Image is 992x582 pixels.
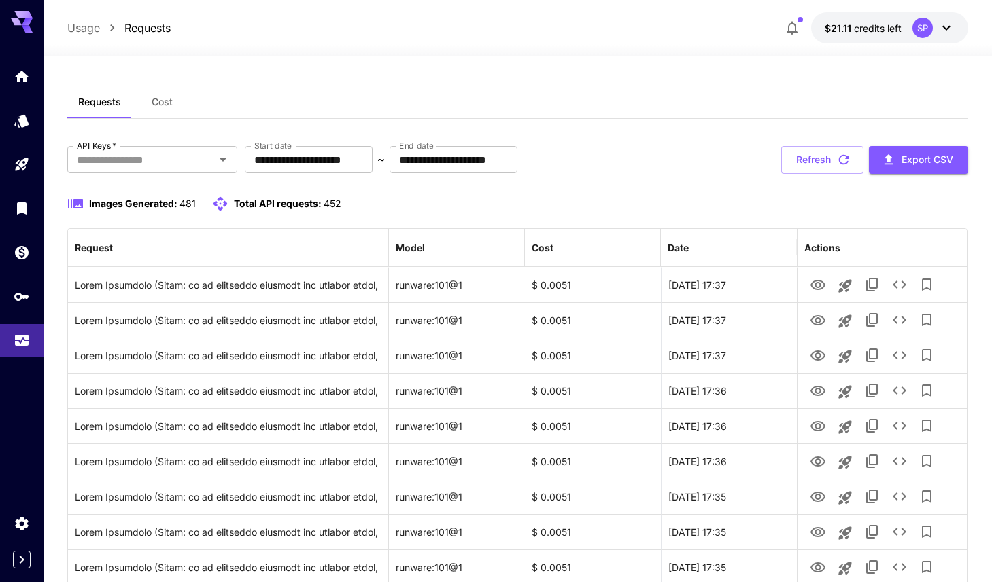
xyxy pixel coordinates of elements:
button: Copy TaskUUID [859,377,886,404]
button: See details [886,271,913,298]
button: Copy TaskUUID [859,483,886,510]
div: Click to copy prompt [75,444,381,479]
button: Refresh [781,146,863,174]
button: Add to library [913,342,940,369]
button: Add to library [913,518,940,545]
button: See details [886,412,913,439]
div: SP [912,18,933,38]
button: Add to library [913,483,940,510]
div: runware:101@1 [389,267,525,302]
button: Launch in playground [832,414,859,441]
div: Click to copy prompt [75,409,381,443]
button: Launch in playground [832,520,859,547]
div: 22 Aug, 2025 17:36 [661,373,797,408]
button: Add to library [913,412,940,439]
label: End date [399,140,433,151]
div: $ 0.0051 [525,479,661,514]
button: Copy TaskUUID [859,518,886,545]
div: Click to copy prompt [75,374,381,408]
button: View Image [804,412,832,439]
button: Copy TaskUUID [859,553,886,581]
div: $ 0.0051 [525,302,661,338]
div: Cost [532,242,553,253]
div: 22 Aug, 2025 17:36 [661,408,797,443]
button: Copy TaskUUID [859,271,886,298]
button: Add to library [913,306,940,333]
div: $ 0.0051 [525,443,661,479]
div: API Keys [14,288,30,305]
div: runware:101@1 [389,514,525,549]
button: Launch in playground [832,272,859,299]
div: Usage [14,332,30,349]
button: Launch in playground [832,449,859,476]
button: See details [886,306,913,333]
div: Request [75,242,113,253]
button: View Image [804,447,832,475]
div: Click to copy prompt [75,515,381,549]
div: Click to copy prompt [75,479,381,514]
div: Click to copy prompt [75,268,381,302]
div: $ 0.0051 [525,373,661,408]
button: $21.10708SP [811,12,968,43]
div: $ 0.0051 [525,408,661,443]
button: See details [886,448,913,475]
label: Start date [254,140,292,151]
div: runware:101@1 [389,338,525,373]
p: ~ [377,151,385,168]
span: Images Generated: [89,198,177,209]
a: Requests [124,20,171,36]
button: See details [886,342,913,369]
a: Usage [67,20,100,36]
span: Requests [78,96,121,108]
div: Model [396,242,425,253]
button: Expand sidebar [13,551,31,568]
div: Models [14,112,30,129]
div: runware:101@1 [389,443,525,479]
button: Launch in playground [832,484,859,511]
button: Launch in playground [832,308,859,335]
button: Add to library [913,271,940,298]
div: Library [14,200,30,217]
div: 22 Aug, 2025 17:37 [661,302,797,338]
div: 22 Aug, 2025 17:37 [661,338,797,373]
div: 22 Aug, 2025 17:35 [661,514,797,549]
div: $21.10708 [825,21,902,35]
nav: breadcrumb [67,20,171,36]
button: Copy TaskUUID [859,342,886,369]
span: credits left [854,22,902,34]
div: Home [14,68,30,85]
button: View Image [804,553,832,581]
div: runware:101@1 [389,479,525,514]
button: View Image [804,376,832,404]
button: See details [886,518,913,545]
button: View Image [804,306,832,333]
div: 22 Aug, 2025 17:36 [661,443,797,479]
div: Wallet [14,244,30,261]
button: Open [213,150,233,169]
div: $ 0.0051 [525,338,661,373]
button: View Image [804,341,832,369]
div: Date [668,242,689,253]
button: Copy TaskUUID [859,448,886,475]
span: Cost [152,96,173,108]
span: 481 [179,198,196,209]
div: 22 Aug, 2025 17:35 [661,479,797,514]
button: Launch in playground [832,378,859,405]
div: Settings [14,515,30,532]
button: Add to library [913,553,940,581]
div: $ 0.0051 [525,514,661,549]
div: runware:101@1 [389,408,525,443]
span: 452 [324,198,341,209]
div: 22 Aug, 2025 17:37 [661,267,797,302]
button: Add to library [913,448,940,475]
button: View Image [804,270,832,298]
div: Click to copy prompt [75,303,381,338]
button: Copy TaskUUID [859,412,886,439]
div: runware:101@1 [389,302,525,338]
button: See details [886,377,913,404]
span: Total API requests: [234,198,322,209]
button: See details [886,483,913,510]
